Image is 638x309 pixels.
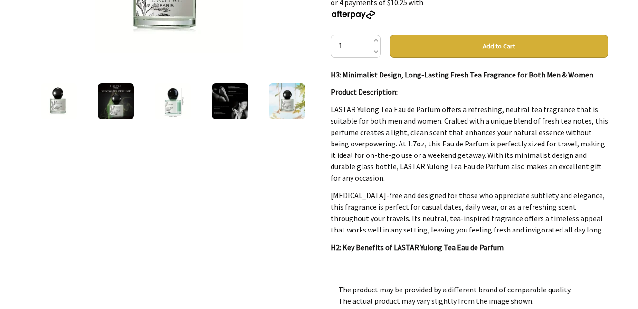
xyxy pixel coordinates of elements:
[331,87,398,97] strong: Product Description:
[350,261,608,283] li: The crisp, clean aroma of tea creates a refreshing and invigorating fragrance suitable for all oc...
[269,83,305,119] img: LASTAR Yulong Tea Eau de Parfum
[331,190,608,235] p: [MEDICAL_DATA]-free and designed for those who appreciate subtlety and elegance, this fragrance i...
[331,242,504,252] strong: H2: Key Benefits of LASTAR Yulong Tea Eau de Parfum
[41,83,77,119] img: LASTAR Yulong Tea Eau de Parfum
[331,70,593,79] strong: H3: Minimalist Design, Long-Lasting Fresh Tea Fragrance for Both Men & Women
[98,83,134,119] img: LASTAR Yulong Tea Eau de Parfum
[390,35,608,58] button: Add to Cart
[338,284,600,307] p: The product may be provided by a different brand of comparable quality. The actual product may va...
[212,83,248,119] img: LASTAR Yulong Tea Eau de Parfum
[331,10,376,19] img: Afterpay
[350,261,402,271] strong: Fresh Tea Scent:
[155,83,191,119] img: LASTAR Yulong Tea Eau de Parfum
[331,104,608,183] p: LASTAR Yulong Tea Eau de Parfum offers a refreshing, neutral tea fragrance that is suitable for b...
